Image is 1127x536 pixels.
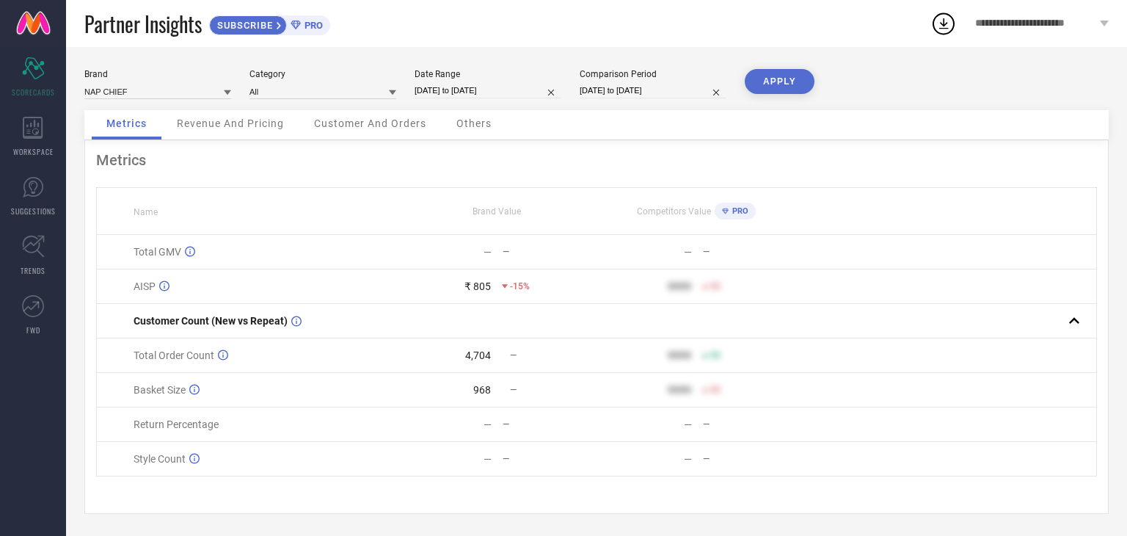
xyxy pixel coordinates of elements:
span: Metrics [106,117,147,129]
div: Category [249,69,396,79]
div: ₹ 805 [464,280,491,292]
span: Revenue And Pricing [177,117,284,129]
span: PRO [301,20,323,31]
div: — [484,453,492,465]
span: Customer Count (New vs Repeat) [134,315,288,327]
span: AISP [134,280,156,292]
div: — [703,454,796,464]
div: — [484,419,492,430]
span: PRO [729,206,748,216]
div: Brand [84,69,231,79]
span: Others [456,117,492,129]
span: WORKSPACE [13,146,54,157]
span: Competitors Value [637,206,711,217]
span: -15% [510,281,530,291]
div: 968 [473,384,491,396]
div: — [503,419,596,430]
div: — [703,247,796,257]
div: 4,704 [465,350,491,361]
span: Customer And Orders [314,117,426,129]
span: SUBSCRIBE [210,20,277,31]
span: Name [134,207,158,217]
div: — [684,453,692,465]
div: — [484,246,492,258]
span: Brand Value [473,206,521,217]
input: Select date range [415,83,561,98]
div: — [503,454,596,464]
div: Open download list [930,10,957,37]
span: Basket Size [134,384,186,396]
span: FWD [26,325,40,336]
div: — [684,419,692,430]
span: 50 [710,350,721,361]
div: Metrics [96,151,1097,169]
div: — [503,247,596,257]
div: 9999 [668,384,691,396]
span: Total Order Count [134,350,214,361]
span: Partner Insights [84,9,202,39]
button: APPLY [745,69,814,94]
div: — [684,246,692,258]
span: 50 [710,281,721,291]
span: TRENDS [21,265,45,276]
div: 9999 [668,280,691,292]
span: SUGGESTIONS [11,206,56,217]
span: Style Count [134,453,186,465]
input: Select comparison period [580,83,726,98]
span: Return Percentage [134,419,219,430]
a: SUBSCRIBEPRO [209,12,330,35]
div: Date Range [415,69,561,79]
div: Comparison Period [580,69,726,79]
span: — [510,350,517,361]
div: — [703,419,796,430]
span: — [510,385,517,395]
span: SCORECARDS [12,87,55,98]
span: 50 [710,385,721,395]
span: Total GMV [134,246,181,258]
div: 9999 [668,350,691,361]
